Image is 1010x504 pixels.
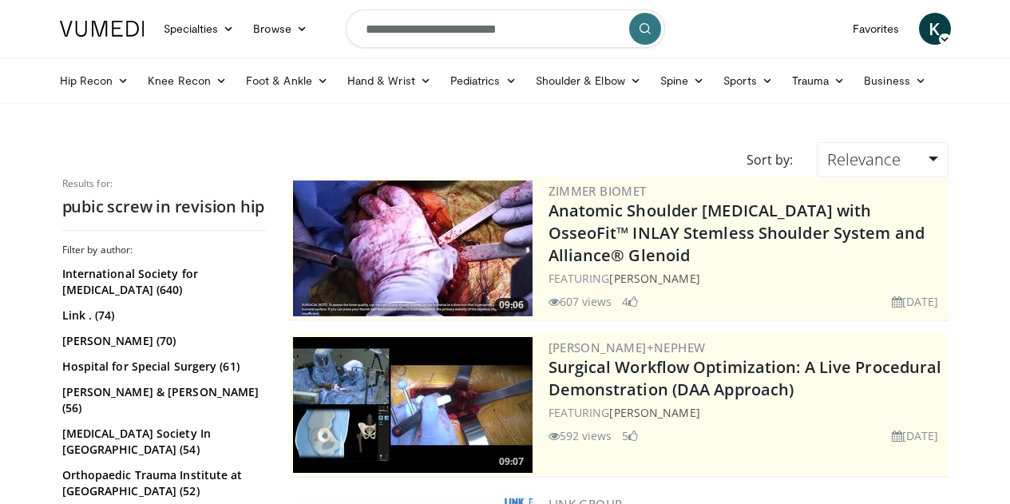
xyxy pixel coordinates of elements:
img: bcfc90b5-8c69-4b20-afee-af4c0acaf118.300x170_q85_crop-smart_upscale.jpg [293,337,533,473]
a: K [919,13,951,45]
a: Knee Recon [138,65,236,97]
a: Orthopaedic Trauma Institute at [GEOGRAPHIC_DATA] (52) [62,467,262,499]
span: 09:06 [494,298,529,312]
li: 4 [622,293,638,310]
li: 592 views [549,427,612,444]
a: Foot & Ankle [236,65,338,97]
span: 09:07 [494,454,529,469]
a: Link . (74) [62,308,262,323]
a: Hip Recon [50,65,139,97]
li: 5 [622,427,638,444]
li: 607 views [549,293,612,310]
a: Browse [244,13,317,45]
a: Favorites [843,13,909,45]
p: Results for: [62,177,266,190]
a: 09:06 [293,181,533,316]
a: Business [854,65,936,97]
a: Anatomic Shoulder [MEDICAL_DATA] with OsseoFit™ INLAY Stemless Shoulder System and Alliance® Glenoid [549,200,925,266]
img: 59d0d6d9-feca-4357-b9cd-4bad2cd35cb6.300x170_q85_crop-smart_upscale.jpg [293,181,533,316]
a: [PERSON_NAME] (70) [62,333,262,349]
a: Hand & Wrist [338,65,441,97]
a: Surgical Workflow Optimization: A Live Procedural Demonstration (DAA Approach) [549,356,942,400]
a: [MEDICAL_DATA] Society In [GEOGRAPHIC_DATA] (54) [62,426,262,458]
a: [PERSON_NAME] & [PERSON_NAME] (56) [62,384,262,416]
a: Trauma [782,65,855,97]
a: International Society for [MEDICAL_DATA] (640) [62,266,262,298]
div: FEATURING [549,404,945,421]
a: Pediatrics [441,65,526,97]
a: 09:07 [293,337,533,473]
li: [DATE] [892,427,939,444]
a: Relevance [817,142,948,177]
span: Relevance [827,149,901,170]
a: Sports [714,65,782,97]
h2: pubic screw in revision hip [62,196,266,217]
a: Zimmer Biomet [549,183,647,199]
h3: Filter by author: [62,244,266,256]
div: FEATURING [549,270,945,287]
input: Search topics, interventions [346,10,665,48]
a: Specialties [154,13,244,45]
li: [DATE] [892,293,939,310]
div: Sort by: [735,142,805,177]
a: Shoulder & Elbow [526,65,651,97]
a: [PERSON_NAME]+Nephew [549,339,706,355]
a: Hospital for Special Surgery (61) [62,359,262,375]
a: Spine [651,65,714,97]
img: VuMedi Logo [60,21,145,37]
a: [PERSON_NAME] [609,405,699,420]
a: [PERSON_NAME] [609,271,699,286]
